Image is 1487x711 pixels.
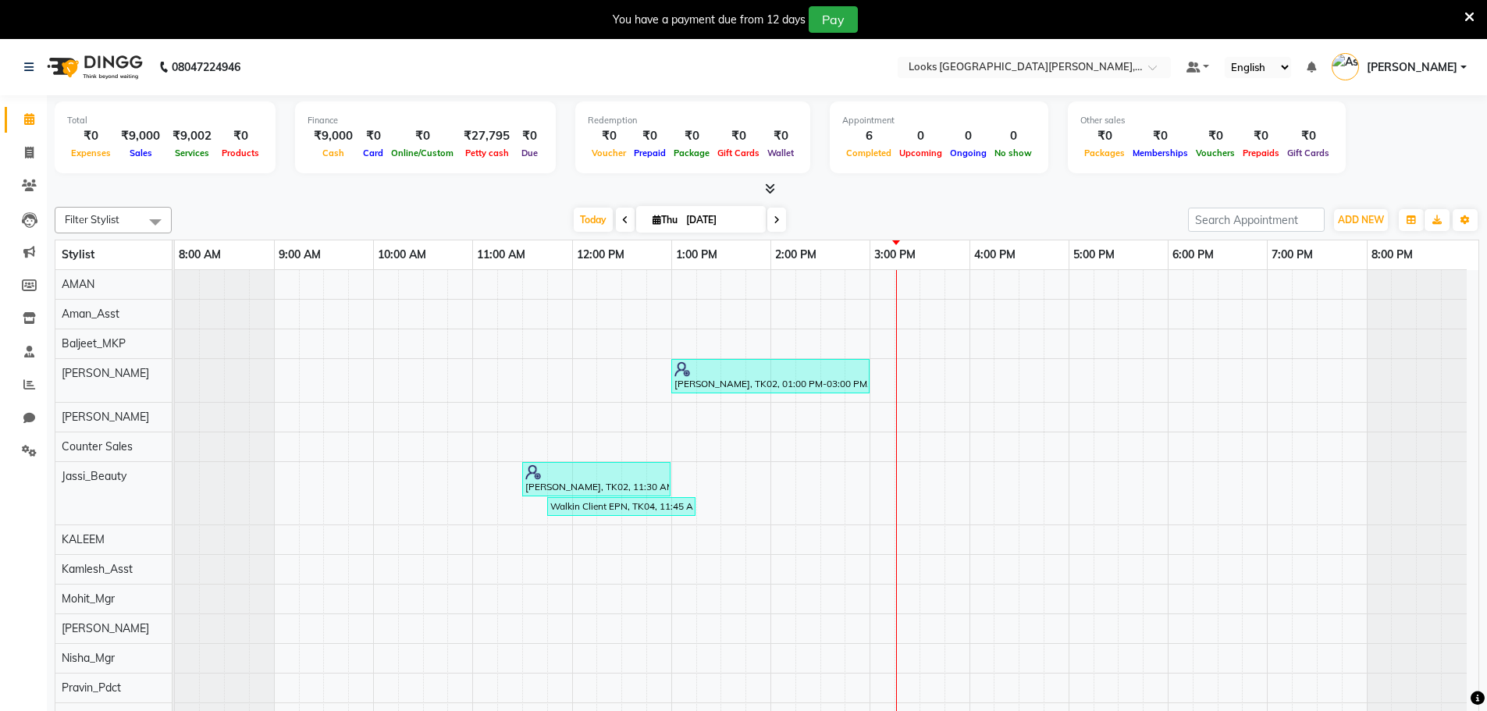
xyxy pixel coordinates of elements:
a: 6:00 PM [1169,244,1218,266]
span: Due [518,148,542,158]
div: ₹0 [1080,127,1129,145]
div: ₹0 [67,127,115,145]
input: Search Appointment [1188,208,1325,232]
span: Services [171,148,213,158]
div: ₹0 [1283,127,1333,145]
a: 5:00 PM [1069,244,1119,266]
a: 3:00 PM [870,244,920,266]
span: Voucher [588,148,630,158]
div: Other sales [1080,114,1333,127]
span: [PERSON_NAME] [62,621,149,635]
div: ₹0 [670,127,713,145]
div: ₹0 [630,127,670,145]
span: Online/Custom [387,148,457,158]
span: Ongoing [946,148,991,158]
div: ₹0 [588,127,630,145]
span: Products [218,148,263,158]
span: Counter Sales [62,439,133,453]
a: 4:00 PM [970,244,1019,266]
div: Walkin Client EPN, TK04, 11:45 AM-01:15 PM, Eyebrows & Upperlips (₹100),Forehead Threading (₹100)... [549,499,694,514]
a: 9:00 AM [275,244,325,266]
div: ₹9,000 [308,127,359,145]
a: 10:00 AM [374,244,430,266]
button: Pay [809,6,858,33]
img: logo [40,45,147,89]
span: Prepaids [1239,148,1283,158]
a: 7:00 PM [1268,244,1317,266]
div: You have a payment due from 12 days [613,12,806,28]
span: Thu [649,214,681,226]
span: Jassi_Beauty [62,469,126,483]
a: 2:00 PM [771,244,820,266]
span: Stylist [62,247,94,261]
span: AMAN [62,277,94,291]
span: Cash [318,148,348,158]
span: ADD NEW [1338,214,1384,226]
span: Vouchers [1192,148,1239,158]
b: 08047224946 [172,45,240,89]
span: Nisha_Mgr [62,651,115,665]
div: [PERSON_NAME], TK02, 11:30 AM-01:00 PM, L'aamis Pure Youth Cleanup with Mask(F) (₹2500),Upperlip~... [524,464,669,494]
span: Package [670,148,713,158]
span: Completed [842,148,895,158]
img: Ashish Chaurasia [1332,53,1359,80]
a: 8:00 PM [1368,244,1417,266]
div: ₹9,002 [166,127,218,145]
div: 0 [895,127,946,145]
div: 6 [842,127,895,145]
span: Wallet [763,148,798,158]
span: [PERSON_NAME] [62,410,149,424]
div: ₹0 [713,127,763,145]
span: Packages [1080,148,1129,158]
div: ₹0 [1129,127,1192,145]
span: No show [991,148,1036,158]
span: [PERSON_NAME] [1367,59,1457,76]
span: KALEEM [62,532,105,546]
span: Gift Cards [1283,148,1333,158]
a: 8:00 AM [175,244,225,266]
span: Aman_Asst [62,307,119,321]
div: ₹27,795 [457,127,516,145]
div: Finance [308,114,543,127]
div: ₹0 [359,127,387,145]
span: Gift Cards [713,148,763,158]
div: 0 [991,127,1036,145]
div: Appointment [842,114,1036,127]
div: Total [67,114,263,127]
div: ₹0 [1192,127,1239,145]
span: Filter Stylist [65,213,119,226]
span: Expenses [67,148,115,158]
span: Pravin_Pdct [62,681,121,695]
span: Mohit_Mgr [62,592,115,606]
span: [PERSON_NAME] [62,366,149,380]
span: Sales [126,148,156,158]
div: [PERSON_NAME], TK02, 01:00 PM-03:00 PM, Stylist Cut(M) (₹508),[PERSON_NAME] Trimming (₹340),Hair ... [673,361,868,391]
span: Kamlesh_Asst [62,562,133,576]
input: 2025-09-04 [681,208,760,232]
span: Prepaid [630,148,670,158]
div: ₹0 [1239,127,1283,145]
div: ₹0 [763,127,798,145]
div: 0 [946,127,991,145]
div: ₹0 [516,127,543,145]
a: 1:00 PM [672,244,721,266]
span: Upcoming [895,148,946,158]
span: Baljeet_MKP [62,336,126,350]
span: Memberships [1129,148,1192,158]
a: 12:00 PM [573,244,628,266]
button: ADD NEW [1334,209,1388,231]
a: 11:00 AM [473,244,529,266]
span: Card [359,148,387,158]
div: ₹0 [218,127,263,145]
div: Redemption [588,114,798,127]
span: Today [574,208,613,232]
div: ₹9,000 [115,127,166,145]
div: ₹0 [387,127,457,145]
span: Petty cash [461,148,513,158]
